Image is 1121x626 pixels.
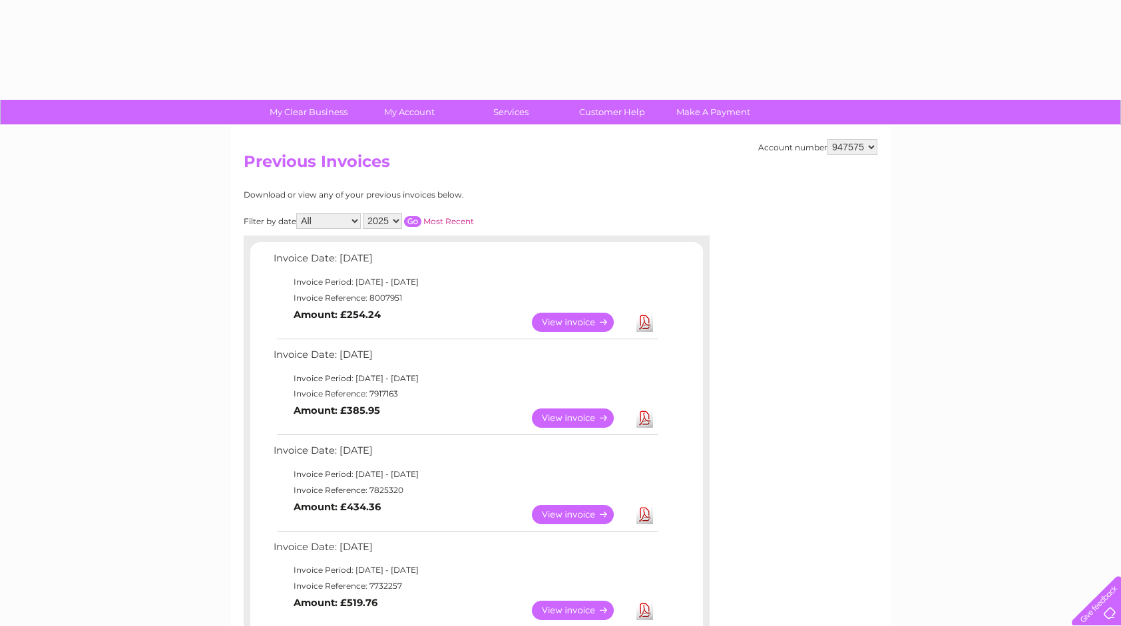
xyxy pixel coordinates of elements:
b: Amount: £385.95 [294,404,380,416]
td: Invoice Period: [DATE] - [DATE] [270,274,660,290]
a: My Clear Business [254,100,363,124]
a: Download [636,505,653,524]
h2: Previous Invoices [244,152,877,178]
td: Invoice Reference: 7825320 [270,482,660,498]
td: Invoice Period: [DATE] - [DATE] [270,371,660,387]
a: Download [636,313,653,332]
td: Invoice Reference: 8007951 [270,290,660,306]
td: Invoice Period: [DATE] - [DATE] [270,562,660,578]
a: My Account [355,100,465,124]
td: Invoice Date: [DATE] [270,346,660,371]
td: Invoice Period: [DATE] - [DATE] [270,466,660,482]
td: Invoice Date: [DATE] [270,249,660,274]
td: Invoice Date: [DATE] [270,538,660,563]
a: Download [636,601,653,620]
td: Invoice Reference: 7917163 [270,386,660,402]
div: Account number [758,139,877,155]
a: View [532,408,630,428]
a: Customer Help [557,100,667,124]
a: View [532,313,630,332]
b: Amount: £519.76 [294,597,377,609]
a: View [532,505,630,524]
b: Amount: £254.24 [294,309,381,321]
a: Download [636,408,653,428]
a: Make A Payment [658,100,768,124]
div: Download or view any of your previous invoices below. [244,190,593,200]
td: Invoice Reference: 7732257 [270,578,660,594]
b: Amount: £434.36 [294,501,381,513]
a: View [532,601,630,620]
a: Most Recent [423,216,474,226]
div: Filter by date [244,213,593,229]
a: Services [456,100,566,124]
td: Invoice Date: [DATE] [270,442,660,466]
